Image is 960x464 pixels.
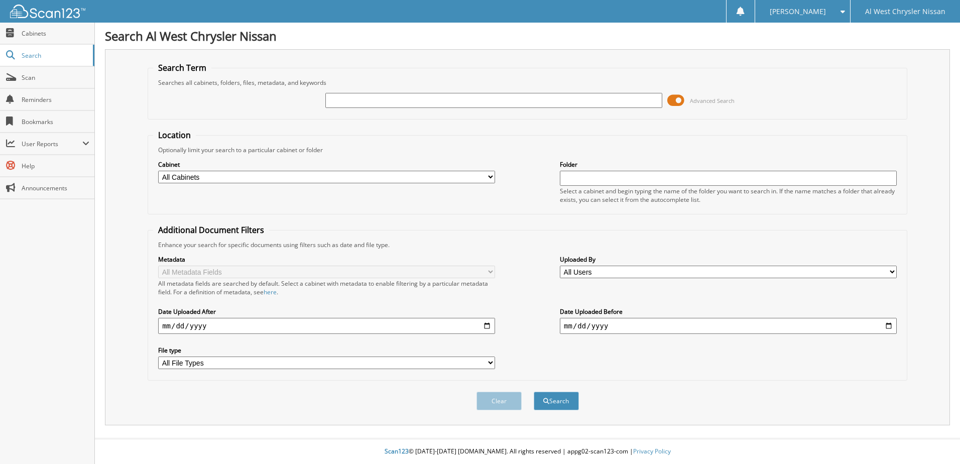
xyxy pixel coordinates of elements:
[690,97,735,104] span: Advanced Search
[560,255,897,264] label: Uploaded By
[158,318,495,334] input: start
[264,288,277,296] a: here
[560,187,897,204] div: Select a cabinet and begin typing the name of the folder you want to search in. If the name match...
[153,146,902,154] div: Optionally limit your search to a particular cabinet or folder
[95,439,960,464] div: © [DATE]-[DATE] [DOMAIN_NAME]. All rights reserved | appg02-scan123-com |
[22,95,89,104] span: Reminders
[153,224,269,236] legend: Additional Document Filters
[865,9,945,15] span: Al West Chrysler Nissan
[385,447,409,455] span: Scan123
[770,9,826,15] span: [PERSON_NAME]
[560,307,897,316] label: Date Uploaded Before
[22,118,89,126] span: Bookmarks
[158,279,495,296] div: All metadata fields are searched by default. Select a cabinet with metadata to enable filtering b...
[560,160,897,169] label: Folder
[158,307,495,316] label: Date Uploaded After
[153,78,902,87] div: Searches all cabinets, folders, files, metadata, and keywords
[910,416,960,464] iframe: Chat Widget
[534,392,579,410] button: Search
[22,73,89,82] span: Scan
[560,318,897,334] input: end
[153,241,902,249] div: Enhance your search for specific documents using filters such as date and file type.
[105,28,950,44] h1: Search Al West Chrysler Nissan
[476,392,522,410] button: Clear
[22,51,88,60] span: Search
[22,162,89,170] span: Help
[10,5,85,18] img: scan123-logo-white.svg
[153,62,211,73] legend: Search Term
[22,184,89,192] span: Announcements
[22,140,82,148] span: User Reports
[153,130,196,141] legend: Location
[158,255,495,264] label: Metadata
[158,160,495,169] label: Cabinet
[633,447,671,455] a: Privacy Policy
[22,29,89,38] span: Cabinets
[158,346,495,355] label: File type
